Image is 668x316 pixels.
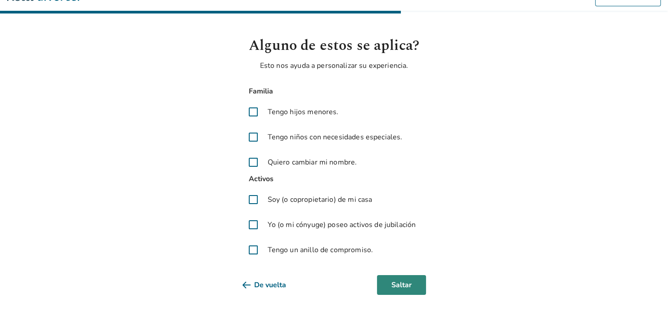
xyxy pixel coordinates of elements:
span: Activos [242,173,426,185]
span: Tengo hijos menores. [268,107,339,117]
span: Tengo niños con necesidades especiales. [268,132,403,142]
span: Soy (o copropietario) de mi casa [268,194,372,205]
span: Tengo un anillo de compromiso. [268,245,373,255]
p: Esto nos ayuda a personalizar su experiencia. [242,60,426,71]
iframe: Chat Widget [623,273,668,316]
button: De vuelta [242,275,300,295]
span: Familia [242,85,426,98]
span: Quiero cambiar mi nombre. [268,157,357,168]
span: Yo (o mi cónyuge) poseo activos de jubilación [268,219,416,230]
button: Saltar [377,275,426,295]
h1: Alguno de estos se aplica? [242,35,426,57]
div: Widget de chat [623,273,668,316]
